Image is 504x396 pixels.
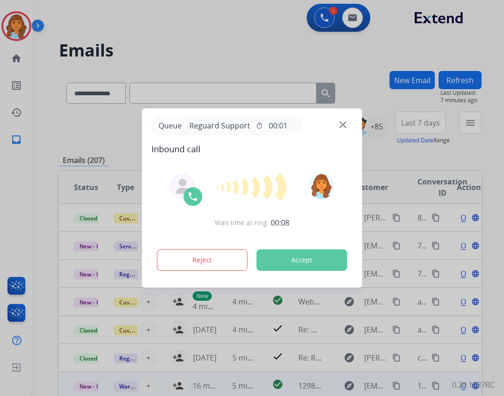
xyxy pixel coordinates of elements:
[271,217,289,228] span: 00:08
[308,173,334,199] img: avatar
[257,249,347,271] button: Accept
[215,218,269,227] span: Wait time at ring:
[269,120,288,131] span: 00:01
[186,120,254,131] span: Reguard Support
[256,122,263,129] mat-icon: timer
[187,191,199,202] img: call-icon
[151,142,353,156] span: Inbound call
[155,120,186,131] p: Queue
[452,379,495,390] p: 0.20.1027RC
[339,121,346,128] img: close-button
[175,179,190,194] img: agent-avatar
[157,249,248,271] button: Reject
